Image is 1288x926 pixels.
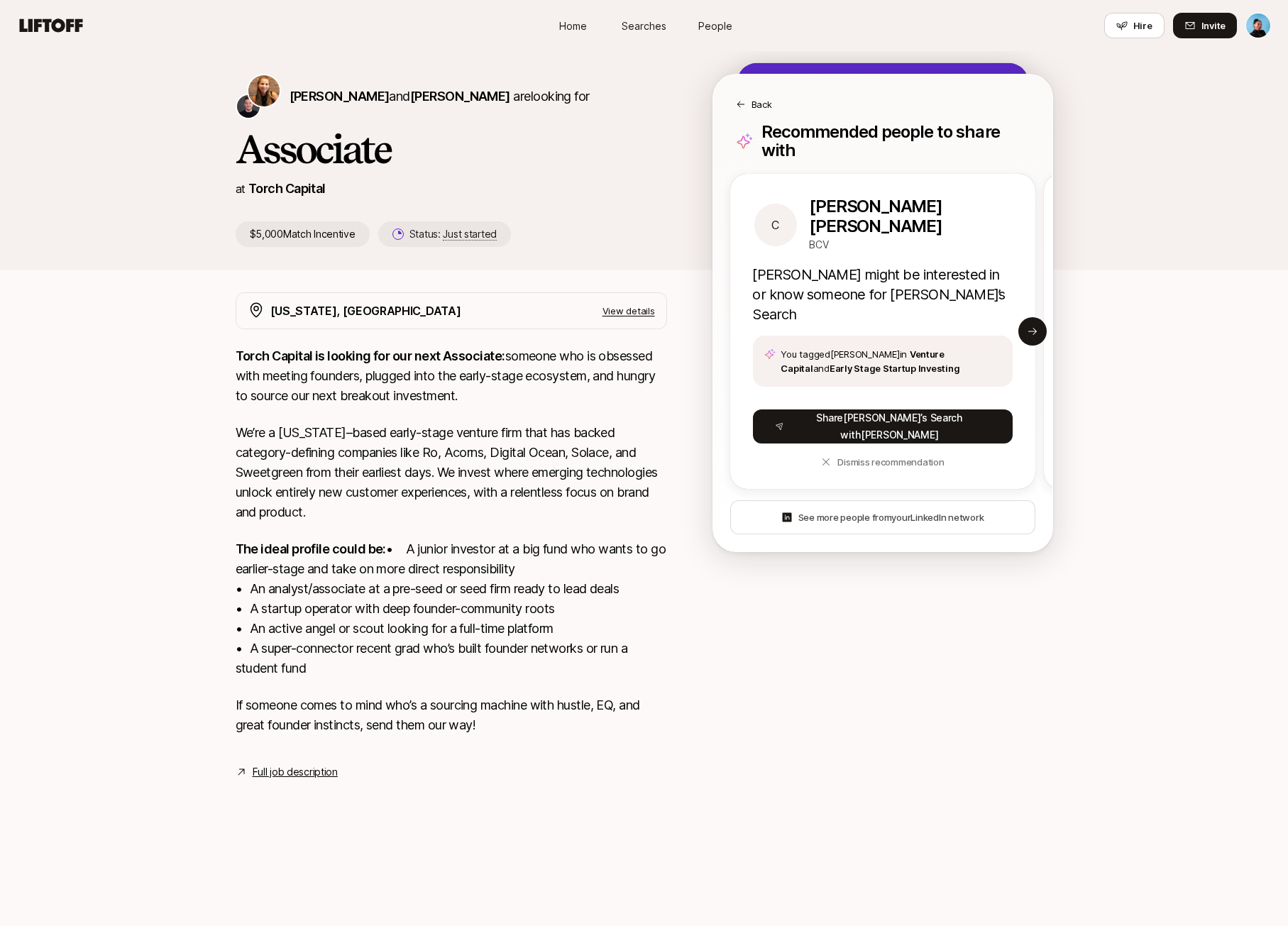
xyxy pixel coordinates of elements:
p: C [771,216,779,233]
span: See more people from LinkedIn [798,510,984,524]
button: Janelle Bradley [1245,13,1271,38]
button: See more people fromyourLinkedIn network [730,500,1035,534]
a: Home [538,13,609,39]
span: your [891,512,910,523]
p: We’re a [US_STATE]–based early-stage venture firm that has backed category-defining companies lik... [236,423,667,522]
a: Full job description [253,764,338,781]
p: [PERSON_NAME] might be interested in or know someone for [PERSON_NAME]’s Search [752,265,1012,324]
span: and [389,89,510,104]
p: • A junior investor at a big fund who wants to go earlier-stage and take on more direct responsib... [236,539,667,678]
p: are looking for [290,87,590,106]
span: People [698,18,732,33]
span: Hire [1133,18,1152,33]
p: BCV [809,236,1012,253]
h1: Associate [236,128,667,170]
p: View details [602,304,655,318]
button: Dismiss recommendation [752,449,1012,475]
a: [PERSON_NAME] [PERSON_NAME] [809,197,1012,236]
p: Recommended people to share with [761,123,1030,160]
span: Early Stage Startup Investing [830,363,959,374]
span: Searches [622,18,666,33]
span: [PERSON_NAME] [290,89,390,104]
a: People [680,13,751,39]
a: Searches [609,13,680,39]
p: at [236,180,246,198]
p: Back [752,97,772,111]
img: Katie Reiner [248,75,280,106]
strong: Torch Capital is looking for our next Associate: [236,348,505,363]
strong: The ideal profile could be: [236,541,386,556]
p: someone who is obsessed with meeting founders, plugged into the early-stage ecosystem, and hungry... [236,346,667,406]
span: Invite [1201,18,1226,33]
p: $5,000 Match Incentive [236,221,370,247]
span: network [948,512,984,523]
p: Status: [409,226,497,243]
button: Invite [1173,13,1237,38]
button: Hire [1104,13,1165,38]
button: Share[PERSON_NAME]’s Search with[PERSON_NAME] [752,409,1012,443]
p: If someone comes to mind who’s a sourcing machine with hustle, EQ, and great founder instincts, s... [236,695,667,735]
span: Home [559,18,587,33]
span: Venture Capital [781,348,944,374]
a: Torch Capital [248,181,326,196]
img: Janelle Bradley [1246,13,1270,38]
span: You tagged [PERSON_NAME] in and [781,347,1001,375]
p: [US_STATE], [GEOGRAPHIC_DATA] [270,302,461,320]
span: [PERSON_NAME] [410,89,510,104]
img: Christopher Harper [237,95,260,118]
span: Just started [443,228,497,241]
